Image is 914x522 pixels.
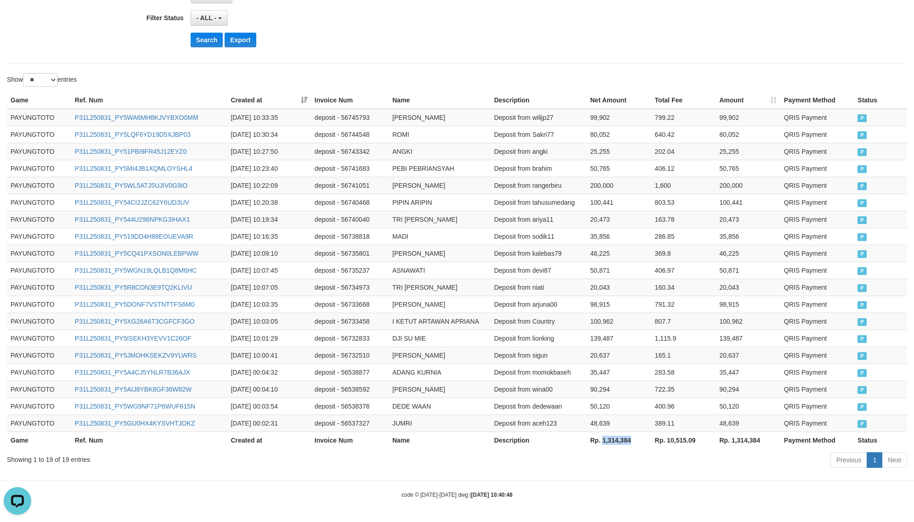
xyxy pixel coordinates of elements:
td: JUMRI [389,415,490,432]
td: Deposit from lionking [491,330,587,347]
button: Search [191,33,223,47]
td: deposit - 56538376 [311,398,389,415]
td: TRI [PERSON_NAME] [389,211,490,228]
th: Description [491,432,587,449]
th: Invoice Num [311,92,389,109]
td: Deposit from tahusumedang [491,194,587,211]
td: PAYUNGTOTO [7,228,71,245]
td: [PERSON_NAME] [389,177,490,194]
td: deposit - 56743342 [311,143,389,160]
td: deposit - 56735237 [311,262,389,279]
span: PAID [858,199,867,207]
span: PAID [858,165,867,173]
th: Rp. 1,314,384 [587,432,651,449]
td: Deposit from Sakri77 [491,126,587,143]
td: QRIS Payment [780,194,854,211]
td: Deposit from sodik11 [491,228,587,245]
td: PAYUNGTOTO [7,381,71,398]
td: [PERSON_NAME] [389,109,490,126]
td: QRIS Payment [780,347,854,364]
td: [DATE] 10:27:50 [227,143,310,160]
td: [DATE] 00:04:32 [227,364,310,381]
th: Net Amount [587,92,651,109]
td: 369.8 [651,245,716,262]
td: 791.32 [651,296,716,313]
td: 1,115.9 [651,330,716,347]
select: Showentries [23,73,57,87]
td: 25,255 [587,143,651,160]
td: QRIS Payment [780,398,854,415]
td: 406.97 [651,262,716,279]
td: 80,052 [587,126,651,143]
span: PAID [858,318,867,326]
a: P31L250831_PY5JMOHKSEKZV9YLWRS [75,352,197,359]
span: PAID [858,114,867,122]
span: PAID [858,148,867,156]
td: 100,441 [716,194,780,211]
td: 99,902 [587,109,651,126]
a: P31L250831_PY5WA6MH8KJVYBXO0MM [75,114,198,121]
td: [DATE] 10:09:10 [227,245,310,262]
td: [DATE] 00:02:31 [227,415,310,432]
td: 50,765 [587,160,651,177]
span: PAID [858,182,867,190]
button: - ALL - [191,10,228,26]
td: Deposit from arjuna00 [491,296,587,313]
a: P31L250831_PY5A4CJ5YNLR7B36AJX [75,369,190,376]
a: P31L250831_PY5ISEKH3YEVV1C26OF [75,335,192,342]
td: deposit - 56732833 [311,330,389,347]
button: Open LiveChat chat widget [4,4,31,31]
td: DEDE WAAN [389,398,490,415]
td: 35,447 [716,364,780,381]
span: PAID [858,131,867,139]
td: QRIS Payment [780,228,854,245]
td: [PERSON_NAME] [389,347,490,364]
td: 807.7 [651,313,716,330]
td: 139,487 [716,330,780,347]
td: deposit - 56733458 [311,313,389,330]
td: PAYUNGTOTO [7,109,71,126]
td: 406.12 [651,160,716,177]
a: P31L250831_PY51PBI9FR45J12EYZ0 [75,148,187,155]
td: deposit - 56740040 [311,211,389,228]
td: Deposit from wina00 [491,381,587,398]
div: Showing 1 to 19 of 19 entries [7,451,374,464]
span: PAID [858,284,867,292]
th: Description [491,92,587,109]
td: 90,294 [587,381,651,398]
td: 20,043 [587,279,651,296]
td: QRIS Payment [780,330,854,347]
td: 799.22 [651,109,716,126]
td: [DATE] 10:20:38 [227,194,310,211]
td: 389.11 [651,415,716,432]
small: code © [DATE]-[DATE] dwg | [401,492,513,498]
span: PAID [858,352,867,360]
td: 160.34 [651,279,716,296]
td: deposit - 56741051 [311,177,389,194]
td: 46,225 [716,245,780,262]
td: Deposit from ariya11 [491,211,587,228]
td: 139,487 [587,330,651,347]
td: QRIS Payment [780,279,854,296]
td: PIPIN ARIPIN [389,194,490,211]
td: TRI [PERSON_NAME] [389,279,490,296]
a: P31L250831_PY5CQ41PXSON0LEBPWW [75,250,198,257]
td: PAYUNGTOTO [7,126,71,143]
span: PAID [858,369,867,377]
td: PAYUNGTOTO [7,364,71,381]
td: [DATE] 10:03:05 [227,313,310,330]
td: [DATE] 00:04:10 [227,381,310,398]
td: 80,052 [716,126,780,143]
td: QRIS Payment [780,262,854,279]
td: 20,473 [587,211,651,228]
td: deposit - 56741683 [311,160,389,177]
td: 98,915 [716,296,780,313]
td: 20,637 [587,347,651,364]
td: ANGKI [389,143,490,160]
td: deposit - 56738818 [311,228,389,245]
a: P31L250831_PY544U296NPKG3IHAX1 [75,216,190,223]
span: PAID [858,420,867,428]
th: Status [854,432,907,449]
td: PEBI PEBRIANSYAH [389,160,490,177]
td: 48,639 [716,415,780,432]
